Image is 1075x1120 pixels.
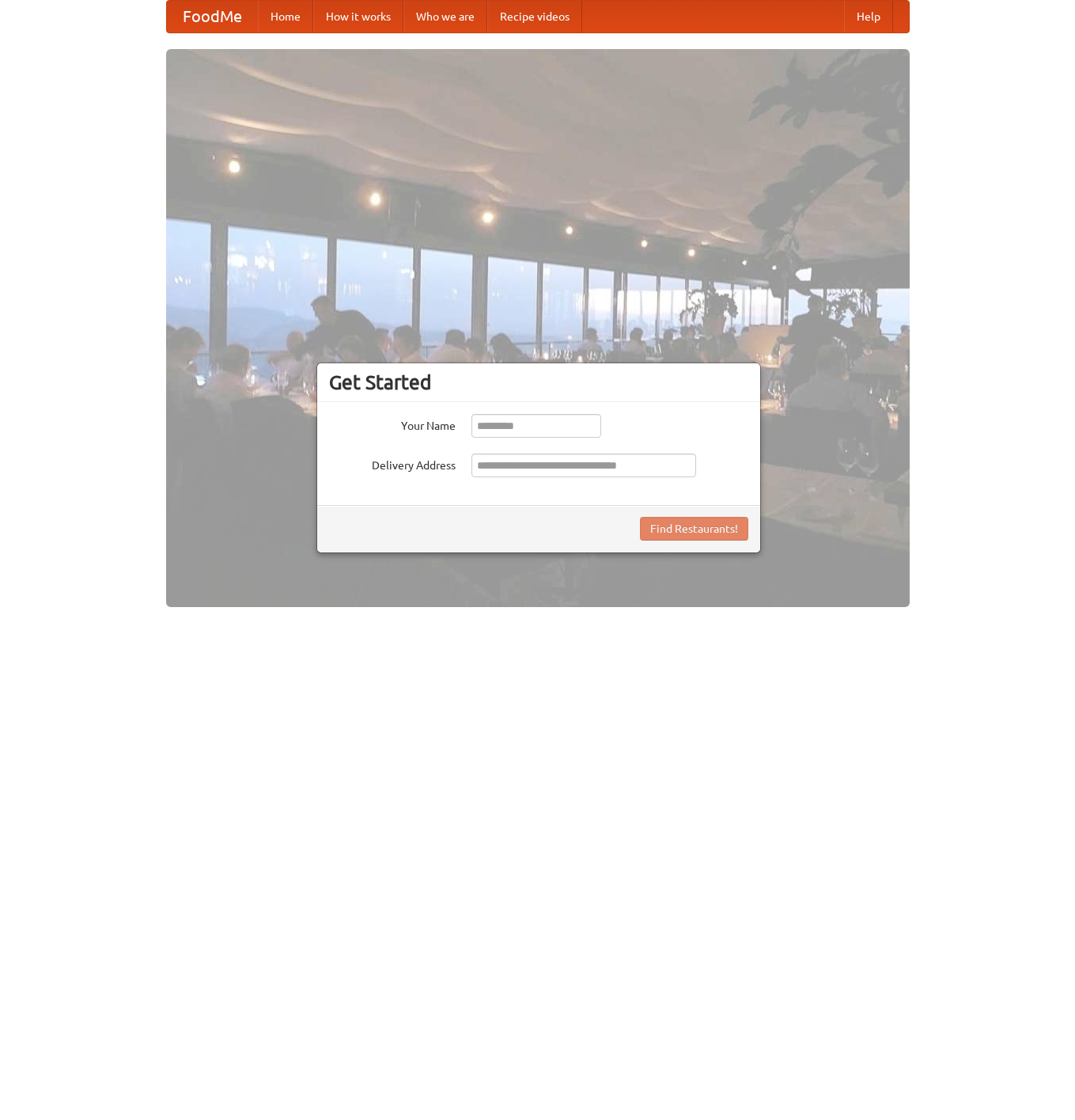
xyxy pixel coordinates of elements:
[329,414,456,434] label: Your Name
[844,1,893,32] a: Help
[313,1,403,32] a: How it works
[167,1,258,32] a: FoodMe
[258,1,313,32] a: Home
[329,454,456,473] label: Delivery Address
[403,1,487,32] a: Who we are
[487,1,582,32] a: Recipe videos
[329,370,748,394] h3: Get Started
[640,517,748,541] button: Find Restaurants!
